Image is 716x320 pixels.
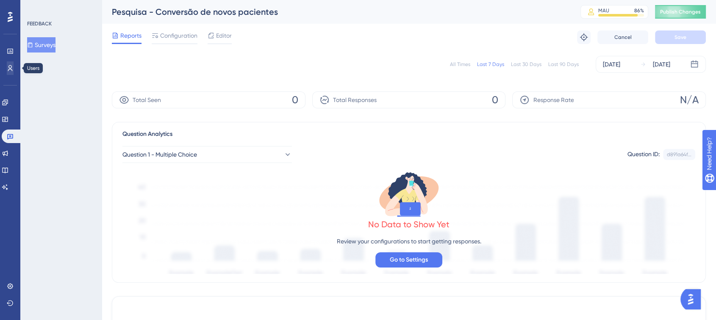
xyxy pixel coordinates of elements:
[614,34,632,41] span: Cancel
[122,146,292,163] button: Question 1 - Multiple Choice
[20,2,53,12] span: Need Help?
[511,61,541,68] div: Last 30 Days
[492,93,498,107] span: 0
[533,95,574,105] span: Response Rate
[597,30,648,44] button: Cancel
[122,149,197,160] span: Question 1 - Multiple Choice
[477,61,504,68] div: Last 7 Days
[603,59,620,69] div: [DATE]
[667,151,691,158] div: d891a64f...
[333,95,377,105] span: Total Responses
[292,93,298,107] span: 0
[337,236,481,246] p: Review your configurations to start getting responses.
[450,61,470,68] div: All Times
[133,95,161,105] span: Total Seen
[680,93,699,107] span: N/A
[27,37,56,52] button: Surveys
[680,287,706,312] iframe: UserGuiding AI Assistant Launcher
[598,7,609,14] div: MAU
[627,149,660,160] div: Question ID:
[634,7,644,14] div: 86 %
[120,30,142,41] span: Reports
[655,5,706,19] button: Publish Changes
[216,30,232,41] span: Editor
[548,61,579,68] div: Last 90 Days
[27,20,52,27] div: FEEDBACK
[653,59,670,69] div: [DATE]
[112,6,559,18] div: Pesquisa - Conversão de novos pacientes
[122,129,172,139] span: Question Analytics
[390,255,428,265] span: Go to Settings
[368,218,450,230] div: No Data to Show Yet
[160,30,197,41] span: Configuration
[674,34,686,41] span: Save
[655,30,706,44] button: Save
[660,8,701,15] span: Publish Changes
[375,252,442,268] button: Go to Settings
